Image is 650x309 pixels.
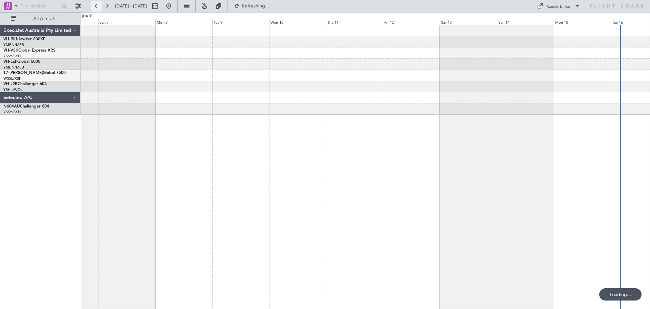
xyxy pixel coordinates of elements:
[534,1,584,12] button: Quick Links
[3,82,18,86] span: VH-L2B
[3,82,47,86] a: VH-L2BChallenger 604
[599,288,642,301] div: Loading...
[3,60,40,64] a: VH-LEPGlobal 6000
[82,14,93,19] div: [DATE]
[3,104,49,109] a: N604AUChallenger 604
[3,54,21,59] a: YSSY/SYD
[3,87,23,92] a: YSHL/WOL
[440,19,497,25] div: Sat 13
[3,104,20,109] span: N604AU
[269,19,326,25] div: Wed 10
[7,13,73,24] button: All Aircraft
[3,71,43,75] span: T7-[PERSON_NAME]
[383,19,440,25] div: Fri 12
[497,19,554,25] div: Sun 14
[3,76,21,81] a: WSSL/XSP
[98,19,155,25] div: Sun 7
[241,4,270,8] span: Refreshing...
[3,42,24,47] a: YMEN/MEB
[212,19,269,25] div: Tue 9
[3,49,56,53] a: VH-VSKGlobal Express XRS
[155,19,212,25] div: Mon 8
[3,37,45,41] a: VH-RIUHawker 800XP
[554,19,611,25] div: Mon 15
[3,110,21,115] a: YSSY/SYD
[326,19,383,25] div: Thu 11
[115,3,147,9] span: [DATE] - [DATE]
[231,1,272,12] button: Refreshing...
[21,1,60,11] input: Trip Number
[3,65,24,70] a: YMEN/MEB
[3,71,66,75] a: T7-[PERSON_NAME]Global 7500
[3,37,17,41] span: VH-RIU
[547,3,570,10] div: Quick Links
[3,49,18,53] span: VH-VSK
[18,16,71,21] span: All Aircraft
[3,60,17,64] span: VH-LEP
